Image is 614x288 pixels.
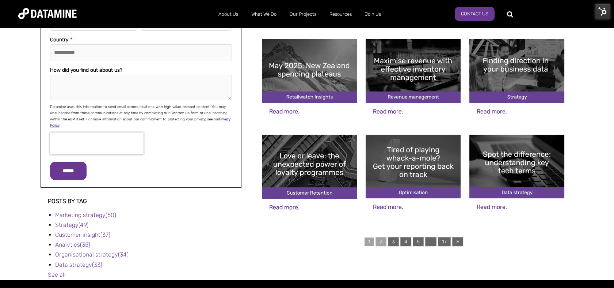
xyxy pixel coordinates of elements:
span: (33) [92,261,102,268]
a: Join Us [358,5,388,24]
a: Read more. [373,203,403,210]
a: 2 [375,237,386,246]
a: Analytics(35) [55,241,90,248]
a: Read more. [269,108,300,115]
span: Country [50,37,68,43]
a: Our Projects [283,5,323,24]
a: What We Do [245,5,283,24]
a: 4 [400,237,411,246]
a: » [452,237,463,246]
span: (37) [100,231,110,238]
span: (49) [79,221,88,228]
iframe: reCAPTCHA [50,132,144,154]
a: Privacy Policy [50,117,230,128]
a: Read more. [477,203,507,210]
a: Organisational strategy(34) [55,251,129,258]
span: (50) [106,212,116,218]
h3: Posts by Tag [48,198,252,205]
span: (34) [118,251,129,258]
a: Customer insight(37) [55,231,110,238]
img: HubSpot Tools Menu Toggle [595,4,610,19]
a: 5 [413,237,424,246]
a: Resources [323,5,358,24]
a: Read more. [269,204,300,211]
a: Contact Us [455,7,495,21]
a: 3 [388,237,399,246]
a: 1 [365,237,374,246]
a: See all [48,271,66,278]
p: Datamine uses this information to send email communications with high value, relevant content. Yo... [50,104,232,129]
a: Read more. [373,108,403,115]
a: 17 [438,237,451,246]
span: Post listing [41,190,70,197]
a: Read more. [477,108,507,115]
span: (35) [80,241,90,248]
a: About Us [212,5,245,24]
a: Marketing strategy(50) [55,212,116,218]
img: Datamine [18,8,77,19]
a: Data strategy(33) [55,261,102,268]
a: Strategy(49) [55,221,88,228]
span: How did you find out about us? [50,67,122,73]
a: ... [425,237,436,246]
